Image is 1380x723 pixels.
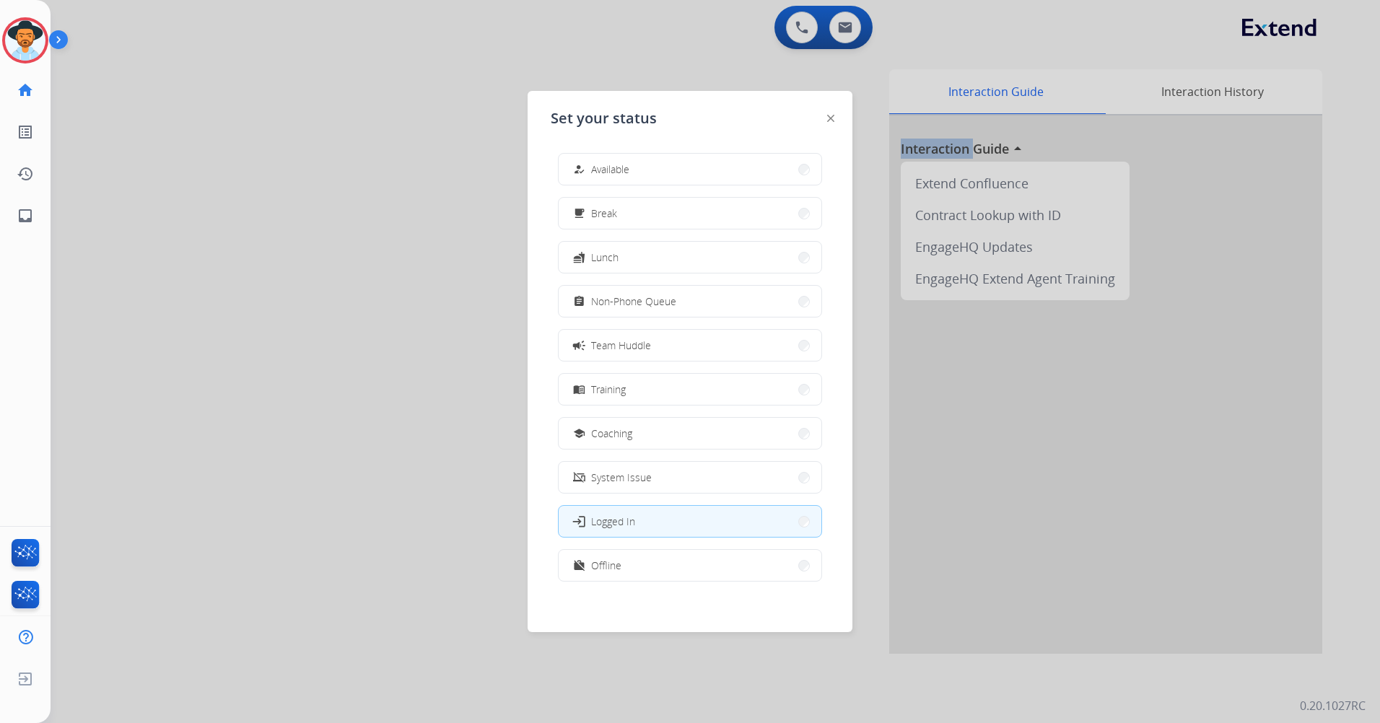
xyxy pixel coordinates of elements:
[573,559,585,571] mat-icon: work_off
[559,550,821,581] button: Offline
[591,426,632,441] span: Coaching
[591,338,651,353] span: Team Huddle
[573,251,585,263] mat-icon: fastfood
[559,242,821,273] button: Lunch
[591,162,629,177] span: Available
[573,383,585,395] mat-icon: menu_book
[559,374,821,405] button: Training
[17,123,34,141] mat-icon: list_alt
[559,462,821,493] button: System Issue
[17,207,34,224] mat-icon: inbox
[551,108,657,128] span: Set your status
[572,514,586,528] mat-icon: login
[559,506,821,537] button: Logged In
[559,154,821,185] button: Available
[572,338,586,352] mat-icon: campaign
[591,206,617,221] span: Break
[591,250,619,265] span: Lunch
[559,330,821,361] button: Team Huddle
[573,427,585,439] mat-icon: school
[1300,697,1366,714] p: 0.20.1027RC
[827,115,834,122] img: close-button
[573,207,585,219] mat-icon: free_breakfast
[573,163,585,175] mat-icon: how_to_reg
[17,82,34,99] mat-icon: home
[5,20,45,61] img: avatar
[591,382,626,397] span: Training
[559,418,821,449] button: Coaching
[573,295,585,307] mat-icon: assignment
[591,294,676,309] span: Non-Phone Queue
[559,198,821,229] button: Break
[17,165,34,183] mat-icon: history
[591,470,652,485] span: System Issue
[573,471,585,483] mat-icon: phonelink_off
[591,514,635,529] span: Logged In
[591,558,621,573] span: Offline
[559,286,821,317] button: Non-Phone Queue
